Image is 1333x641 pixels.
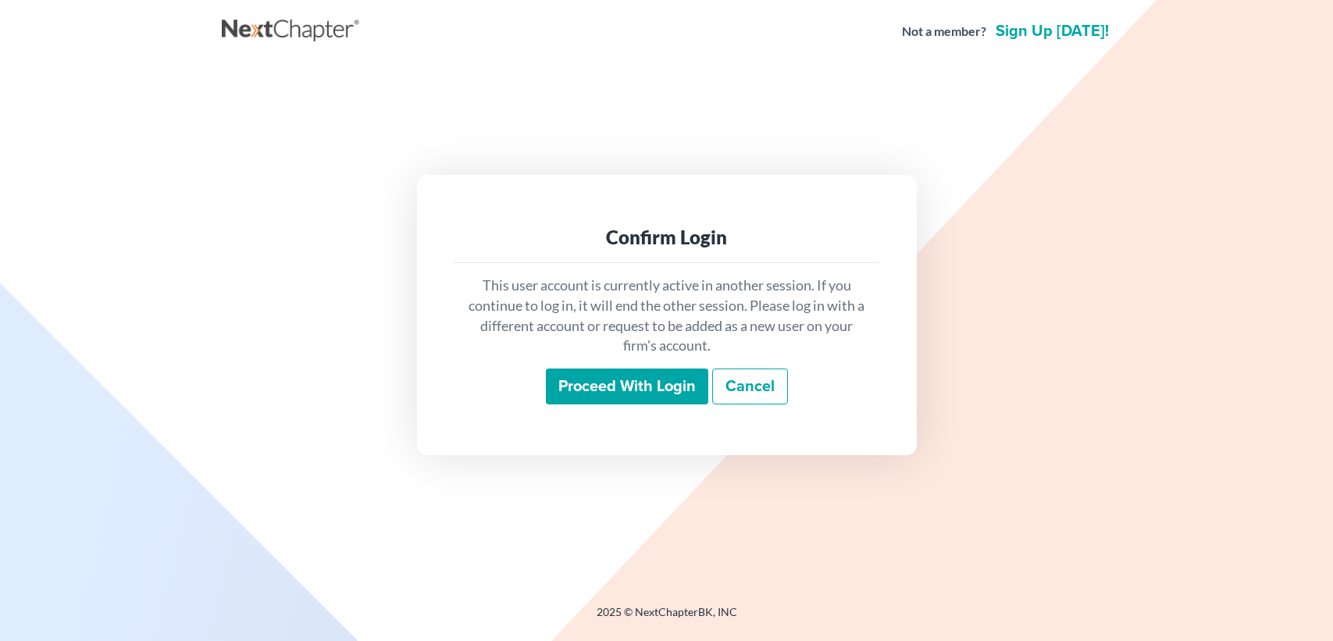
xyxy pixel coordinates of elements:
[993,23,1112,39] a: Sign up [DATE]!
[467,225,867,250] div: Confirm Login
[222,604,1112,632] div: 2025 © NextChapterBK, INC
[902,23,986,41] strong: Not a member?
[546,369,708,404] input: Proceed with login
[467,276,867,356] p: This user account is currently active in another session. If you continue to log in, it will end ...
[712,369,788,404] a: Cancel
